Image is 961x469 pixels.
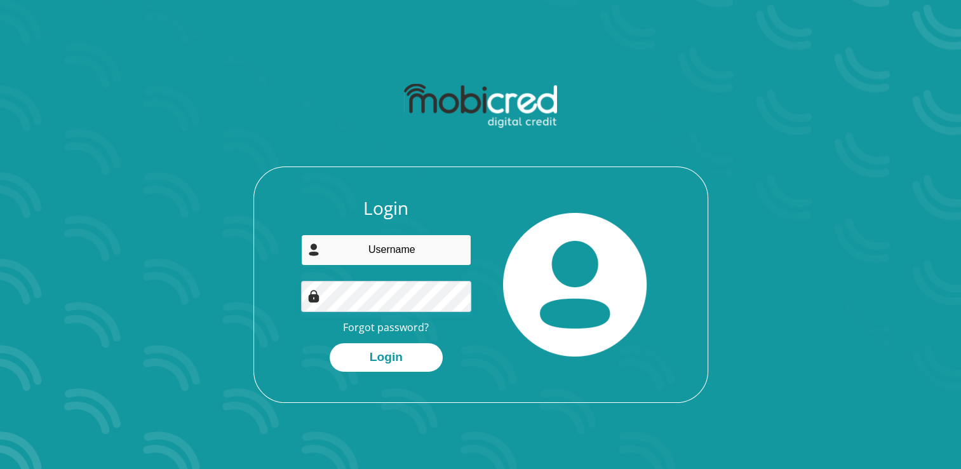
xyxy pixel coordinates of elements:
[330,343,443,372] button: Login
[404,84,557,128] img: mobicred logo
[301,234,471,266] input: Username
[307,243,320,256] img: user-icon image
[343,320,429,334] a: Forgot password?
[307,290,320,302] img: Image
[301,198,471,219] h3: Login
